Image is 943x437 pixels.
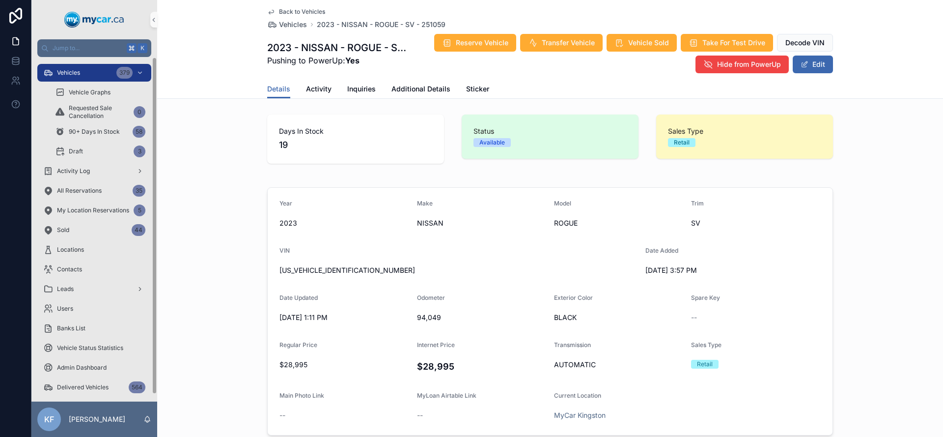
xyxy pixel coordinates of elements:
span: Date Added [645,247,678,254]
a: Vehicles379 [37,64,151,82]
span: Hide from PowerUp [717,59,781,69]
a: Vehicle Status Statistics [37,339,151,357]
a: Sold44 [37,221,151,239]
a: Delivered Vehicles564 [37,379,151,396]
span: [DATE] 1:11 PM [279,313,409,322]
span: Users [57,305,73,313]
div: Retail [674,138,690,147]
button: Decode VIN [777,34,833,52]
div: 3 [134,146,145,157]
p: [PERSON_NAME] [69,414,125,424]
a: 2023 - NISSAN - ROGUE - SV - 251059 [317,20,445,29]
span: Additional Details [391,84,450,94]
div: Retail [697,360,713,369]
span: Decode VIN [785,38,825,48]
span: Year [279,200,292,207]
span: BLACK [554,313,683,322]
span: Pushing to PowerUp: [267,55,407,66]
a: Additional Details [391,80,450,100]
div: 0 [134,106,145,118]
span: Status [473,126,627,136]
span: Activity Log [57,167,90,175]
span: Vehicles [57,69,80,77]
span: Transfer Vehicle [542,38,595,48]
span: -- [691,313,697,322]
span: -- [417,410,423,420]
a: Locations [37,241,151,259]
a: My Location Reservations5 [37,202,151,219]
span: Sticker [466,84,489,94]
span: Vehicle Sold [628,38,669,48]
a: 90+ Days In Stock58 [49,123,151,141]
span: Odometer [417,294,445,301]
img: App logo [64,12,124,28]
a: Contacts [37,261,151,278]
button: Jump to...K [37,39,151,57]
button: Edit [793,56,833,73]
span: Requested Sale Cancellation [69,104,130,120]
span: My Location Reservations [57,206,129,214]
div: 44 [132,224,145,236]
a: MyCar Kingston [554,410,606,420]
div: 58 [133,126,145,138]
button: Transfer Vehicle [520,34,603,52]
span: Days In Stock [279,126,432,136]
span: Locations [57,246,84,254]
a: All Reservations35 [37,182,151,200]
span: Spare Key [691,294,720,301]
button: Hide from PowerUp [695,56,789,73]
button: Vehicle Sold [607,34,677,52]
span: Vehicles [279,20,307,29]
a: Banks List [37,320,151,337]
span: Exterior Color [554,294,593,301]
span: [DATE] 3:57 PM [645,265,775,275]
span: Reserve Vehicle [456,38,508,48]
a: Activity [306,80,332,100]
a: Admin Dashboard [37,359,151,377]
span: KF [44,413,54,425]
button: Reserve Vehicle [434,34,516,52]
span: Take For Test Drive [702,38,765,48]
span: Current Location [554,392,601,399]
span: MyLoan Airtable Link [417,392,476,399]
span: Regular Price [279,341,317,349]
span: Vehicle Status Statistics [57,344,123,352]
button: Take For Test Drive [681,34,773,52]
span: -- [279,410,285,420]
span: Activity [306,84,332,94]
span: All Reservations [57,187,102,195]
span: Contacts [57,265,82,273]
div: scrollable content [31,57,157,402]
a: Requested Sale Cancellation0 [49,103,151,121]
span: 94,049 [417,313,547,322]
div: 5 [134,204,145,216]
a: Vehicle Graphs [49,84,151,101]
span: 19 [279,138,432,152]
span: 2023 [279,218,409,228]
a: Back to Vehicles [267,8,325,16]
div: 564 [129,381,145,393]
strong: Yes [345,56,360,65]
h4: $28,995 [417,360,547,373]
div: 35 [133,185,145,197]
span: Main Photo Link [279,392,324,399]
span: Model [554,200,571,207]
span: Vehicle Graphs [69,88,111,96]
span: K [139,44,146,52]
span: Admin Dashboard [57,364,107,372]
div: Available [479,138,505,147]
span: Sold [57,226,69,234]
span: ROGUE [554,218,683,228]
a: Draft3 [49,143,151,160]
span: 90+ Days In Stock [69,128,120,136]
span: Back to Vehicles [279,8,325,16]
a: Vehicles [267,20,307,29]
span: Internet Price [417,341,455,349]
span: Make [417,200,433,207]
span: NISSAN [417,218,547,228]
span: Jump to... [53,44,123,52]
div: 379 [116,67,133,79]
a: Leads [37,280,151,298]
